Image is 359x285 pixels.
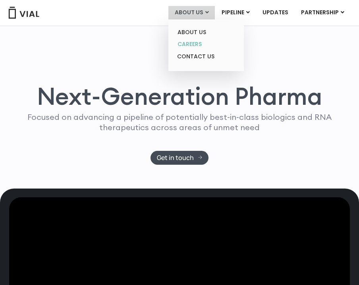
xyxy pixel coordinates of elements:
a: ABOUT US [171,26,241,39]
a: UPDATES [256,6,294,19]
a: PIPELINEMenu Toggle [215,6,256,19]
a: Get in touch [151,151,209,165]
a: CONTACT US [171,50,241,63]
a: ABOUT USMenu Toggle [168,6,215,19]
img: Vial Logo [8,7,40,19]
p: Focused on advancing a pipeline of potentially best-in-class biologics and RNA therapeutics acros... [19,112,340,133]
a: CAREERS [171,38,241,50]
a: PARTNERSHIPMenu Toggle [295,6,351,19]
span: Get in touch [157,155,194,161]
h1: Next-Generation Pharma [16,84,343,108]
